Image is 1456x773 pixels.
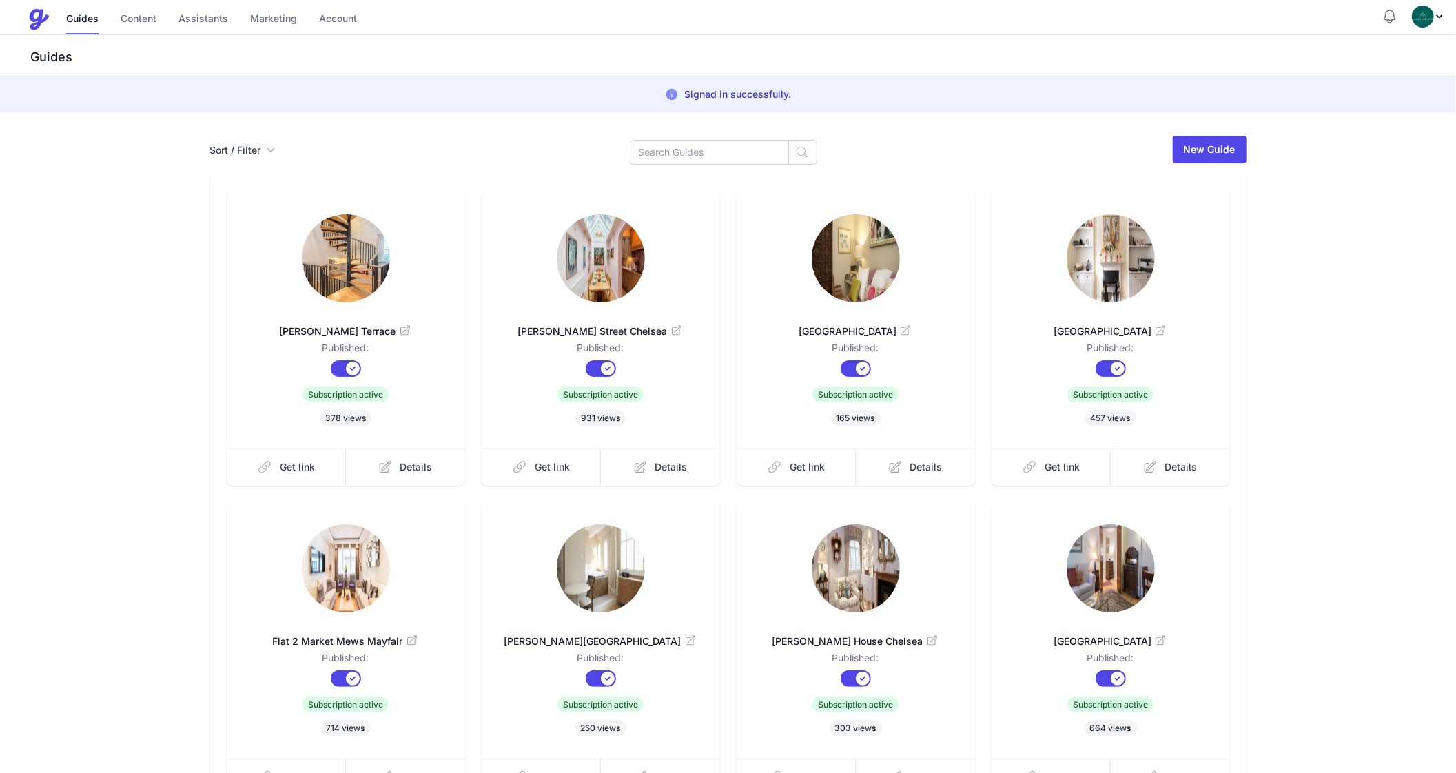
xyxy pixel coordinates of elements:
[321,720,371,736] span: 714 views
[1412,6,1445,28] div: Profile Menu
[812,697,899,712] span: Subscription active
[1382,8,1398,25] button: Notifications
[992,449,1111,486] a: Get link
[575,720,626,736] span: 250 views
[280,460,315,474] span: Get link
[1085,720,1137,736] span: 664 views
[737,449,857,486] a: Get link
[302,524,390,612] img: xcoem7jyjxpu3fgtqe3kd93uc2z7
[227,449,347,486] a: Get link
[482,449,602,486] a: Get link
[910,460,943,474] span: Details
[830,720,882,736] span: 303 views
[1014,651,1208,670] dd: Published:
[1067,386,1153,402] span: Subscription active
[249,651,443,670] dd: Published:
[1045,460,1080,474] span: Get link
[1165,460,1198,474] span: Details
[121,5,156,34] a: Content
[601,449,720,486] a: Details
[1014,308,1208,341] a: [GEOGRAPHIC_DATA]
[557,524,645,612] img: id17mszkkv9a5w23y0miri8fotce
[346,449,465,486] a: Details
[557,697,644,712] span: Subscription active
[759,651,953,670] dd: Published:
[1014,635,1208,648] span: [GEOGRAPHIC_DATA]
[28,8,50,30] img: Guestive Guides
[66,5,99,34] a: Guides
[1173,136,1247,163] a: New Guide
[319,5,357,34] a: Account
[1067,524,1155,612] img: htmfqqdj5w74wrc65s3wna2sgno2
[250,5,297,34] a: Marketing
[504,324,698,338] span: [PERSON_NAME] Street Chelsea
[831,410,881,426] span: 165 views
[856,449,975,486] a: Details
[178,5,228,34] a: Assistants
[759,635,953,648] span: [PERSON_NAME] House Chelsea
[400,460,433,474] span: Details
[504,635,698,648] span: [PERSON_NAME][GEOGRAPHIC_DATA]
[557,214,645,302] img: wq8sw0j47qm6nw759ko380ndfzun
[759,341,953,360] dd: Published:
[504,651,698,670] dd: Published:
[790,460,825,474] span: Get link
[302,214,390,302] img: mtasz01fldrr9v8cnif9arsj44ov
[1412,6,1434,28] img: oovs19i4we9w73xo0bfpgswpi0cd
[535,460,570,474] span: Get link
[1067,697,1153,712] span: Subscription active
[1014,618,1208,651] a: [GEOGRAPHIC_DATA]
[249,618,443,651] a: Flat 2 Market Mews Mayfair
[320,410,371,426] span: 378 views
[759,618,953,651] a: [PERSON_NAME] House Chelsea
[504,341,698,360] dd: Published:
[759,324,953,338] span: [GEOGRAPHIC_DATA]
[759,308,953,341] a: [GEOGRAPHIC_DATA]
[684,87,791,101] p: Signed in successfully.
[1111,449,1230,486] a: Details
[1014,324,1208,338] span: [GEOGRAPHIC_DATA]
[557,386,644,402] span: Subscription active
[812,214,900,302] img: 9b5v0ir1hdq8hllsqeesm40py5rd
[249,635,443,648] span: Flat 2 Market Mews Mayfair
[1014,341,1208,360] dd: Published:
[812,386,899,402] span: Subscription active
[812,524,900,612] img: qm23tyanh8llne9rmxzedgaebrr7
[303,386,389,402] span: Subscription active
[1085,410,1136,426] span: 457 views
[504,618,698,651] a: [PERSON_NAME][GEOGRAPHIC_DATA]
[210,143,275,157] button: Sort / Filter
[655,460,688,474] span: Details
[575,410,626,426] span: 931 views
[249,341,443,360] dd: Published:
[504,308,698,341] a: [PERSON_NAME] Street Chelsea
[303,697,389,712] span: Subscription active
[1067,214,1155,302] img: hdmgvwaq8kfuacaafu0ghkkjd0oq
[249,308,443,341] a: [PERSON_NAME] Terrace
[249,324,443,338] span: [PERSON_NAME] Terrace
[28,49,1456,65] h3: Guides
[630,140,789,165] input: Search Guides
